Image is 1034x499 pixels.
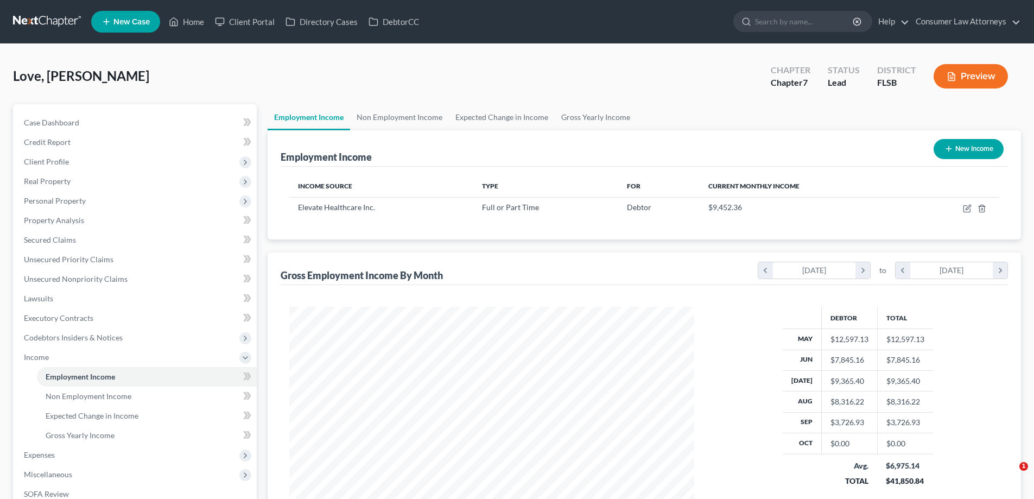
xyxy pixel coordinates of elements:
[771,77,810,89] div: Chapter
[783,329,822,350] th: May
[281,269,443,282] div: Gross Employment Income By Month
[830,460,868,471] div: Avg.
[350,104,449,130] a: Non Employment Income
[46,372,115,381] span: Employment Income
[886,460,924,471] div: $6,975.14
[993,262,1007,279] i: chevron_right
[281,150,372,163] div: Employment Income
[708,203,742,212] span: $9,452.36
[555,104,637,130] a: Gross Yearly Income
[24,352,49,362] span: Income
[877,307,933,329] th: Total
[803,77,808,87] span: 7
[113,18,150,26] span: New Case
[910,262,993,279] div: [DATE]
[24,470,72,479] span: Miscellaneous
[934,64,1008,89] button: Preview
[886,476,924,487] div: $41,850.84
[46,431,115,440] span: Gross Yearly Income
[449,104,555,130] a: Expected Change in Income
[37,426,257,445] a: Gross Yearly Income
[783,433,822,454] th: Oct
[828,77,860,89] div: Lead
[24,450,55,459] span: Expenses
[24,196,86,205] span: Personal Property
[771,64,810,77] div: Chapter
[482,182,498,190] span: Type
[879,265,886,276] span: to
[877,64,916,77] div: District
[910,12,1020,31] a: Consumer Law Attorneys
[15,230,257,250] a: Secured Claims
[24,157,69,166] span: Client Profile
[37,406,257,426] a: Expected Change in Income
[13,68,149,84] span: Love, [PERSON_NAME]
[855,262,870,279] i: chevron_right
[163,12,210,31] a: Home
[15,250,257,269] a: Unsecured Priority Claims
[268,104,350,130] a: Employment Income
[830,438,868,449] div: $0.00
[830,417,868,428] div: $3,726.93
[15,269,257,289] a: Unsecured Nonpriority Claims
[934,139,1004,159] button: New Income
[783,391,822,412] th: Aug
[24,333,123,342] span: Codebtors Insiders & Notices
[783,370,822,391] th: [DATE]
[24,137,71,147] span: Credit Report
[830,476,868,487] div: TOTAL
[877,433,933,454] td: $0.00
[830,334,868,345] div: $12,597.13
[627,182,640,190] span: For
[758,262,773,279] i: chevron_left
[783,412,822,433] th: Sep
[877,350,933,370] td: $7,845.16
[15,113,257,132] a: Case Dashboard
[37,367,257,387] a: Employment Income
[46,411,138,420] span: Expected Change in Income
[24,489,69,498] span: SOFA Review
[997,462,1023,488] iframe: Intercom live chat
[877,77,916,89] div: FLSB
[708,182,800,190] span: Current Monthly Income
[830,396,868,407] div: $8,316.22
[15,308,257,328] a: Executory Contracts
[298,203,375,212] span: Elevate Healthcare Inc.
[877,391,933,412] td: $8,316.22
[482,203,539,212] span: Full or Part Time
[627,203,651,212] span: Debtor
[24,255,113,264] span: Unsecured Priority Claims
[755,11,854,31] input: Search by name...
[24,274,128,283] span: Unsecured Nonpriority Claims
[24,313,93,323] span: Executory Contracts
[15,132,257,152] a: Credit Report
[15,289,257,308] a: Lawsuits
[830,355,868,365] div: $7,845.16
[821,307,877,329] th: Debtor
[24,235,76,244] span: Secured Claims
[773,262,856,279] div: [DATE]
[24,176,71,186] span: Real Property
[24,294,53,303] span: Lawsuits
[830,376,868,387] div: $9,365.40
[15,211,257,230] a: Property Analysis
[298,182,352,190] span: Income Source
[363,12,424,31] a: DebtorCC
[24,118,79,127] span: Case Dashboard
[873,12,909,31] a: Help
[280,12,363,31] a: Directory Cases
[828,64,860,77] div: Status
[210,12,280,31] a: Client Portal
[877,412,933,433] td: $3,726.93
[896,262,910,279] i: chevron_left
[877,329,933,350] td: $12,597.13
[783,350,822,370] th: Jun
[24,216,84,225] span: Property Analysis
[1019,462,1028,471] span: 1
[46,391,131,401] span: Non Employment Income
[877,370,933,391] td: $9,365.40
[37,387,257,406] a: Non Employment Income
